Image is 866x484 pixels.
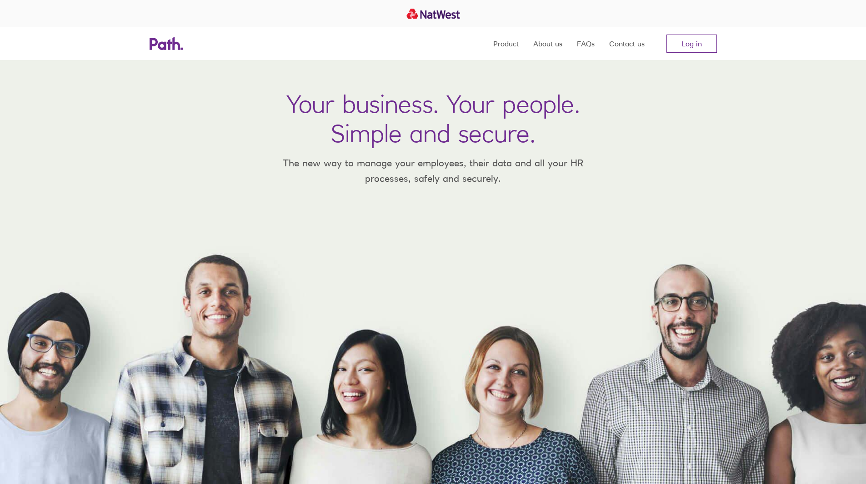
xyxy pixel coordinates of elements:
[286,89,580,148] h1: Your business. Your people. Simple and secure.
[609,27,645,60] a: Contact us
[493,27,519,60] a: Product
[270,155,597,186] p: The new way to manage your employees, their data and all your HR processes, safely and securely.
[577,27,595,60] a: FAQs
[533,27,562,60] a: About us
[666,35,717,53] a: Log in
